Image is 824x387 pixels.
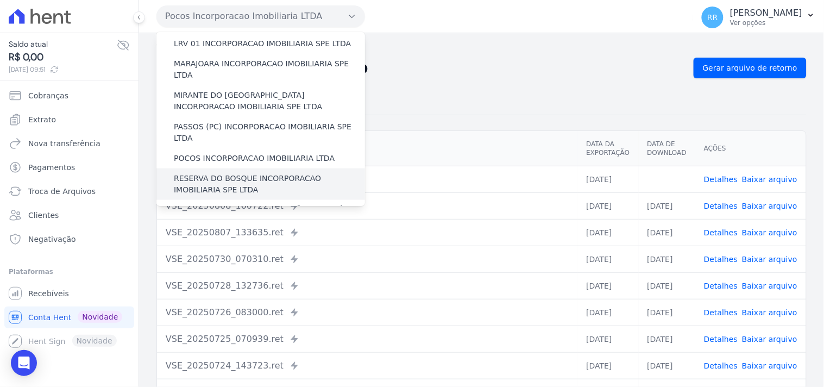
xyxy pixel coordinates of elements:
div: VSE_20250724_143723.ret [166,359,569,372]
span: Novidade [78,311,122,323]
p: [PERSON_NAME] [730,8,802,18]
th: Ações [695,131,806,166]
div: VSE_20250813_095144.ret [166,173,569,186]
a: Detalhes [704,175,738,184]
td: [DATE] [639,299,695,326]
span: Saldo atual [9,39,117,50]
td: [DATE] [639,326,695,352]
div: VSE_20250726_083000.ret [166,306,569,319]
label: RESERVA DO BOSQUE INCORPORACAO IMOBILIARIA SPE LTDA [174,173,365,196]
td: [DATE] [577,246,638,272]
a: Detalhes [704,202,738,210]
label: LRV 01 INCORPORACAO IMOBILIARIA SPE LTDA [174,38,351,49]
a: Troca de Arquivos [4,180,134,202]
a: Detalhes [704,361,738,370]
td: [DATE] [577,299,638,326]
td: [DATE] [577,272,638,299]
a: Pagamentos [4,157,134,178]
label: MIRANTE DO [GEOGRAPHIC_DATA] INCORPORACAO IMOBILIARIA SPE LTDA [174,90,365,113]
a: Clientes [4,204,134,226]
a: Conta Hent Novidade [4,307,134,328]
div: VSE_20250808_160722.ret [166,199,569,213]
div: VSE_20250730_070310.ret [166,253,569,266]
div: Open Intercom Messenger [11,350,37,376]
span: Nova transferência [28,138,100,149]
span: Gerar arquivo de retorno [703,63,797,73]
label: MARAJOARA INCORPORACAO IMOBILIARIA SPE LTDA [174,58,365,81]
div: VSE_20250725_070939.ret [166,333,569,346]
span: Troca de Arquivos [28,186,96,197]
a: Detalhes [704,335,738,344]
span: Recebíveis [28,288,69,299]
nav: Breadcrumb [156,42,807,53]
td: [DATE] [577,326,638,352]
span: Pagamentos [28,162,75,173]
a: Baixar arquivo [742,282,797,290]
a: Baixar arquivo [742,255,797,264]
button: Pocos Incorporacao Imobiliaria LTDA [156,5,365,27]
a: Baixar arquivo [742,228,797,237]
span: Negativação [28,234,76,245]
span: Cobranças [28,90,68,101]
a: Baixar arquivo [742,361,797,370]
span: RR [707,14,718,21]
a: Detalhes [704,282,738,290]
a: Gerar arquivo de retorno [694,58,807,78]
td: [DATE] [639,192,695,219]
a: Recebíveis [4,283,134,304]
button: RR [PERSON_NAME] Ver opções [693,2,824,33]
a: Detalhes [704,228,738,237]
label: PASSOS (PC) INCORPORACAO IMOBILIARIA SPE LTDA [174,121,365,144]
span: [DATE] 09:51 [9,65,117,74]
p: Ver opções [730,18,802,27]
nav: Sidebar [9,85,130,352]
span: Conta Hent [28,312,71,323]
a: Baixar arquivo [742,202,797,210]
a: Baixar arquivo [742,308,797,317]
span: Clientes [28,210,59,221]
a: Baixar arquivo [742,175,797,184]
a: Cobranças [4,85,134,107]
span: R$ 0,00 [9,50,117,65]
a: Extrato [4,109,134,130]
a: Negativação [4,228,134,250]
a: Nova transferência [4,133,134,154]
a: Detalhes [704,308,738,317]
th: Data da Exportação [577,131,638,166]
label: RONDONOPOLIS 1 INCORPORAÇÃO IMOBILIÁRIA SPE LTDA [174,204,365,227]
div: Plataformas [9,265,130,278]
th: Arquivo [157,131,577,166]
td: [DATE] [577,219,638,246]
td: [DATE] [639,352,695,379]
th: Data de Download [639,131,695,166]
div: VSE_20250728_132736.ret [166,279,569,292]
label: POCOS INCORPORACAO IMOBILIARIA LTDA [174,153,335,164]
div: VSE_20250807_133635.ret [166,226,569,239]
td: [DATE] [639,246,695,272]
a: Baixar arquivo [742,335,797,344]
td: [DATE] [577,352,638,379]
span: Extrato [28,114,56,125]
h2: Exportações de Retorno [156,60,685,76]
td: [DATE] [639,272,695,299]
td: [DATE] [577,166,638,192]
td: [DATE] [577,192,638,219]
td: [DATE] [639,219,695,246]
a: Detalhes [704,255,738,264]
